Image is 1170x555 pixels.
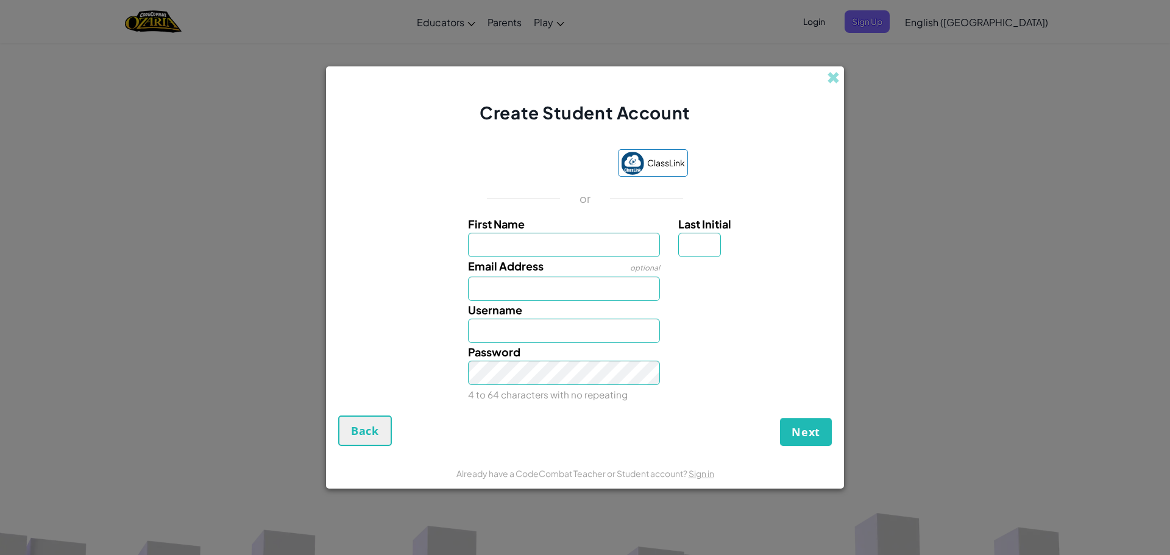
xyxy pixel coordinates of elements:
span: First Name [468,217,525,231]
span: Next [792,425,820,439]
button: Next [780,418,832,446]
span: Already have a CodeCombat Teacher or Student account? [456,468,689,479]
span: Back [351,423,379,438]
img: classlink-logo-small.png [621,152,644,175]
p: or [580,191,591,206]
span: Create Student Account [480,102,690,123]
span: Password [468,345,520,359]
span: Email Address [468,259,544,273]
span: Last Initial [678,217,731,231]
small: 4 to 64 characters with no repeating [468,389,628,400]
button: Back [338,415,392,446]
span: Username [468,303,522,317]
a: Sign in [689,468,714,479]
span: ClassLink [647,154,685,172]
iframe: Sign in with Google Button [476,150,612,177]
span: optional [630,263,660,272]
